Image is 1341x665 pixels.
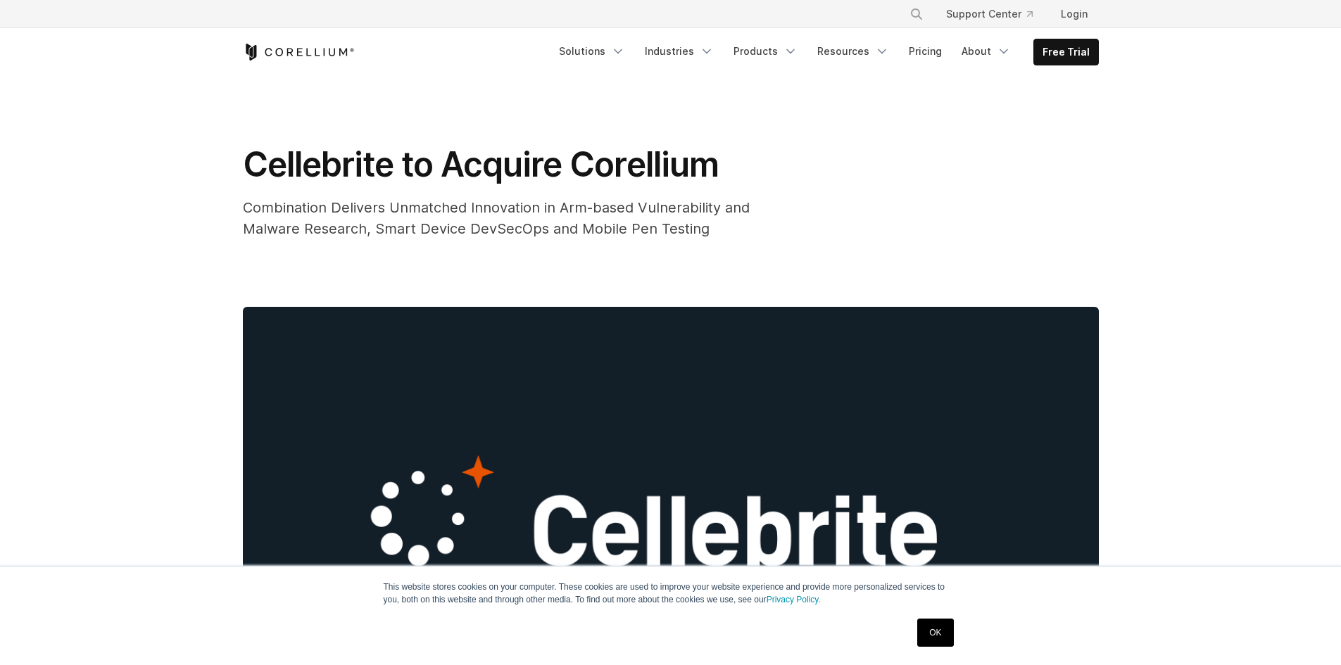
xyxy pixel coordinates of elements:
[935,1,1044,27] a: Support Center
[893,1,1099,27] div: Navigation Menu
[384,581,958,606] p: This website stores cookies on your computer. These cookies are used to improve your website expe...
[917,619,953,647] a: OK
[243,44,355,61] a: Corellium Home
[725,39,806,64] a: Products
[550,39,634,64] a: Solutions
[243,199,750,237] span: Combination Delivers Unmatched Innovation in Arm-based Vulnerability and Malware Research, Smart ...
[953,39,1019,64] a: About
[636,39,722,64] a: Industries
[900,39,950,64] a: Pricing
[767,595,821,604] a: Privacy Policy.
[243,144,719,185] span: Cellebrite to Acquire Corellium
[1034,39,1098,65] a: Free Trial
[809,39,898,64] a: Resources
[904,1,929,27] button: Search
[1050,1,1099,27] a: Login
[550,39,1099,65] div: Navigation Menu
